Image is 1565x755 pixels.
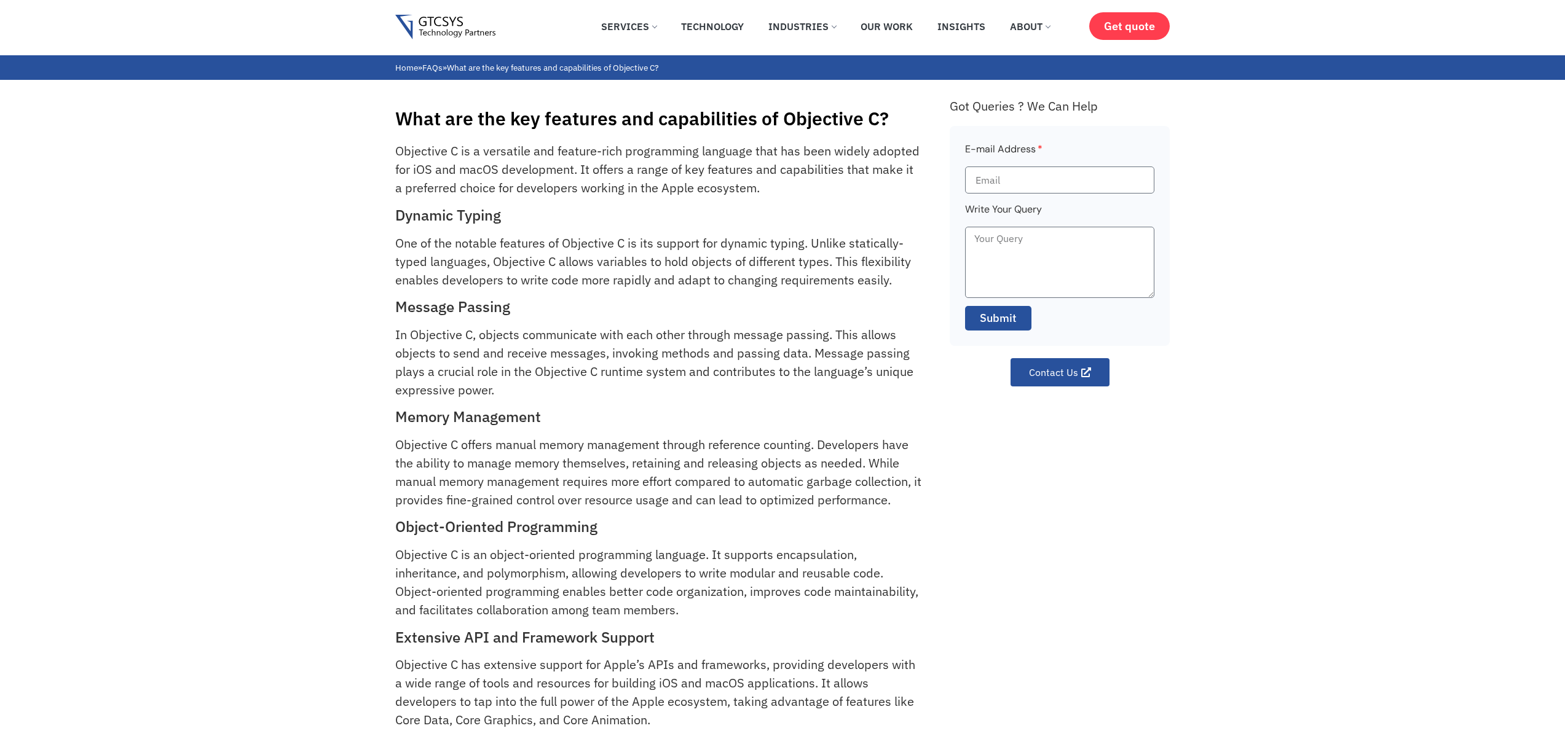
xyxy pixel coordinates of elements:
a: Insights [928,13,995,40]
button: Submit [965,306,1031,331]
label: Write Your Query [965,201,1042,227]
span: Contact Us [1029,367,1078,377]
label: E-mail Address [965,141,1043,166]
p: In Objective C, objects communicate with each other through message passing. This allows objects ... [395,326,922,399]
a: FAQs [422,62,443,73]
span: » » [395,62,658,73]
a: Get quote [1089,12,1170,40]
span: Get quote [1104,20,1155,33]
p: Objective C has extensive support for Apple’s APIs and frameworks, providing developers with a wi... [395,655,922,729]
span: Submit [980,310,1017,326]
a: Contact Us [1011,358,1110,386]
p: Objective C is a versatile and feature-rich programming language that has been widely adopted for... [395,142,922,197]
p: Objective C offers manual memory management through reference counting. Developers have the abili... [395,436,922,509]
p: One of the notable features of Objective C is its support for dynamic typing. Unlike statically-t... [395,234,922,289]
a: Home [395,62,418,73]
h2: Extensive API and Framework Support [395,628,922,646]
h1: What are the key features and capabilities of Objective C? [395,108,937,130]
form: Faq Form [965,141,1154,338]
h2: Memory Management [395,408,922,426]
a: Services [592,13,666,40]
span: What are the key features and capabilities of Objective C? [447,62,658,73]
img: Gtcsys logo [395,15,495,40]
a: Industries [759,13,845,40]
h2: Object-Oriented Programming [395,518,922,536]
div: Got Queries ? We Can Help [950,98,1170,114]
a: Our Work [851,13,922,40]
h2: Message Passing [395,298,922,316]
input: Email [965,166,1154,194]
a: Technology [672,13,753,40]
p: Objective C is an object-oriented programming language. It supports encapsulation, inheritance, a... [395,546,922,619]
h2: Dynamic Typing [395,206,922,224]
a: About [1001,13,1059,40]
